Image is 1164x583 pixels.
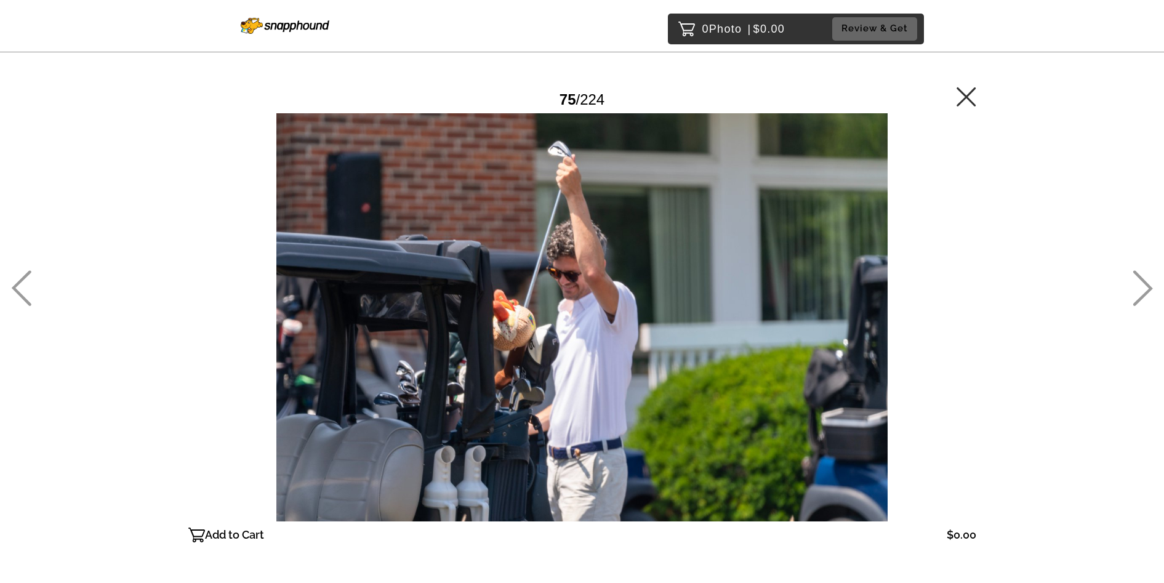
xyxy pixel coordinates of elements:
span: 224 [580,91,604,108]
p: 0 $0.00 [702,19,785,39]
span: Photo [709,19,742,39]
p: $0.00 [947,525,976,545]
button: Review & Get [832,17,917,40]
img: Snapphound Logo [241,18,329,34]
a: Review & Get [832,17,921,40]
span: 75 [560,91,576,108]
p: Add to Cart [205,525,264,545]
span: | [748,23,752,35]
div: / [560,86,604,113]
